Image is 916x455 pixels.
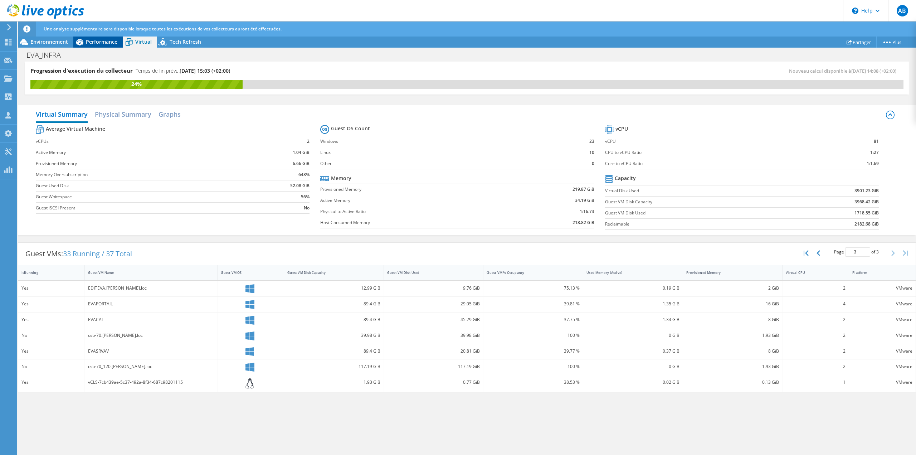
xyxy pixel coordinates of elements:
[298,171,310,178] b: 643%
[21,270,73,275] div: IsRunning
[854,221,879,228] b: 2182.68 GiB
[307,138,310,145] b: 2
[136,67,230,75] h4: Temps de fin prévu:
[786,316,846,324] div: 2
[287,300,380,308] div: 89.4 GiB
[605,138,817,145] label: vCPU
[487,363,580,371] div: 100 %
[605,209,790,217] label: Guest VM Disk Used
[586,316,679,324] div: 1.34 GiB
[841,37,877,48] a: Partager
[21,331,81,339] div: No
[301,193,310,200] b: 56%
[586,284,679,292] div: 0.19 GiB
[854,187,879,194] b: 3901.23 GiB
[586,300,679,308] div: 1.35 GiB
[852,363,912,371] div: VMware
[592,160,594,167] b: 0
[487,284,580,292] div: 75.13 %
[876,37,907,48] a: Plus
[854,209,879,217] b: 1718.55 GiB
[287,378,380,386] div: 1.93 GiB
[897,5,908,16] span: AB
[21,347,81,355] div: Yes
[852,284,912,292] div: VMware
[786,270,837,275] div: Virtual CPU
[46,125,105,132] b: Average Virtual Machine
[287,331,380,339] div: 39.98 GiB
[605,198,790,205] label: Guest VM Disk Capacity
[686,347,779,355] div: 8 GiB
[36,193,250,200] label: Guest Whitespace
[180,67,230,74] span: [DATE] 15:03 (+02:00)
[63,249,132,258] span: 33 Running / 37 Total
[686,378,779,386] div: 0.13 GiB
[786,300,846,308] div: 4
[21,284,81,292] div: Yes
[615,175,636,182] b: Capacity
[293,149,310,156] b: 1.04 GiB
[304,204,310,212] b: No
[786,284,846,292] div: 2
[287,270,372,275] div: Guest VM Disk Capacity
[320,149,569,156] label: Linux
[605,149,817,156] label: CPU to vCPU Ratio
[586,331,679,339] div: 0 GiB
[580,208,594,215] b: 1:16.73
[572,186,594,193] b: 219.87 GiB
[686,363,779,371] div: 1.93 GiB
[870,149,879,156] b: 1:27
[221,270,272,275] div: Guest VM OS
[786,378,846,386] div: 1
[387,300,480,308] div: 29.05 GiB
[36,107,88,123] h2: Virtual Summary
[487,316,580,324] div: 37.75 %
[586,270,671,275] div: Used Memory (Active)
[88,363,214,371] div: csb-70_120.[PERSON_NAME].loc
[135,38,152,45] span: Virtual
[589,138,594,145] b: 23
[387,270,472,275] div: Guest VM Disk Used
[88,284,214,292] div: EDITEVA.[PERSON_NAME].loc
[786,347,846,355] div: 2
[387,284,480,292] div: 9.76 GiB
[170,38,201,45] span: Tech Refresh
[586,347,679,355] div: 0.37 GiB
[36,160,250,167] label: Provisioned Memory
[586,363,679,371] div: 0 GiB
[487,270,571,275] div: Guest VM % Occupancy
[88,331,214,339] div: csb-70.[PERSON_NAME].loc
[86,38,117,45] span: Performance
[159,107,181,121] h2: Graphs
[686,331,779,339] div: 1.93 GiB
[331,175,351,182] b: Memory
[95,107,151,121] h2: Physical Summary
[589,149,594,156] b: 10
[852,300,912,308] div: VMware
[290,182,310,189] b: 52.08 GiB
[786,331,846,339] div: 2
[851,68,896,74] span: [DATE] 14:08 (+02:00)
[387,347,480,355] div: 20.81 GiB
[320,208,515,215] label: Physical to Active Ratio
[686,316,779,324] div: 8 GiB
[487,300,580,308] div: 39.81 %
[845,247,870,257] input: jump to page
[30,80,243,88] div: 24%
[615,125,628,132] b: vCPU
[572,219,594,226] b: 218.82 GiB
[287,316,380,324] div: 89.4 GiB
[852,378,912,386] div: VMware
[686,270,771,275] div: Provisioned Memory
[320,160,569,167] label: Other
[852,8,858,14] svg: \n
[88,300,214,308] div: EVAPORTAIL
[287,347,380,355] div: 89.4 GiB
[21,300,81,308] div: Yes
[23,51,72,59] h1: EVA_INFRA
[605,187,790,194] label: Virtual Disk Used
[867,160,879,167] b: 1:1.69
[287,363,380,371] div: 117.19 GiB
[88,378,214,386] div: vCLS-7cb439ae-5c37-492a-8f34-687c98201115
[18,243,139,265] div: Guest VMs:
